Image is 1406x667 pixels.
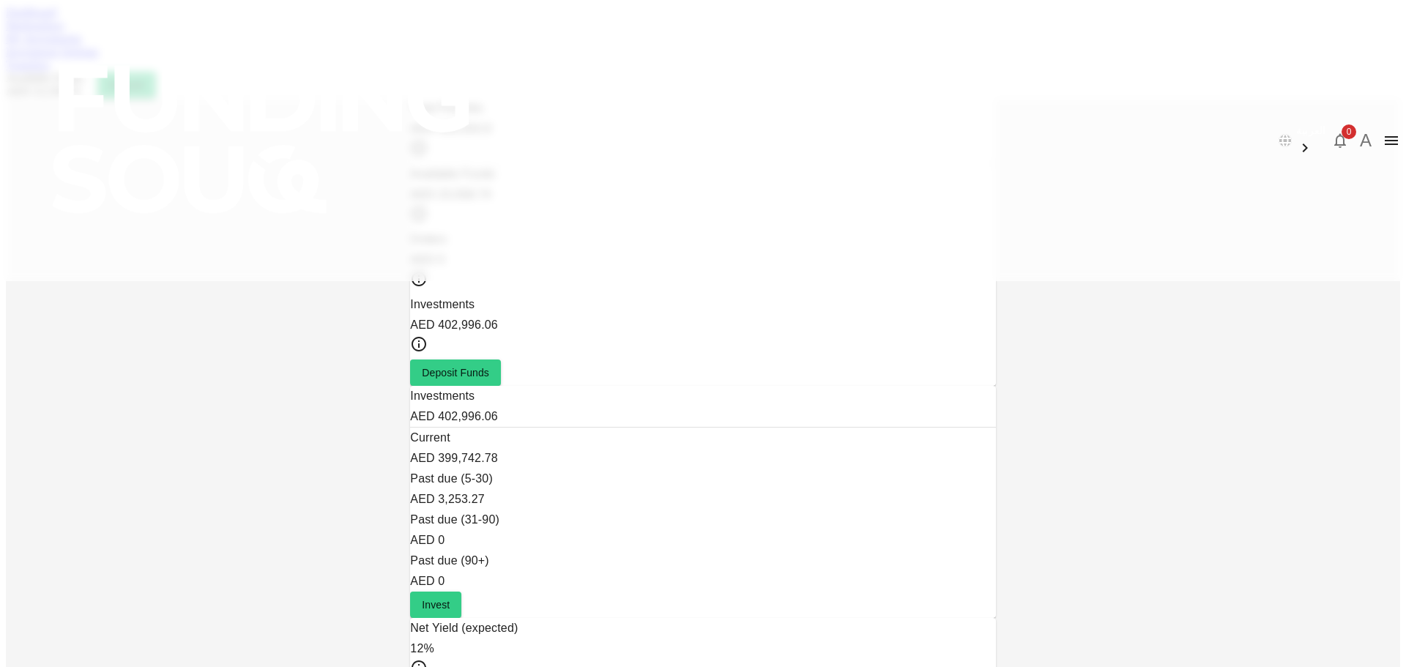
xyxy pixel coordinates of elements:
span: Net Yield (expected) [410,622,518,634]
div: AED 402,996.06 [410,406,995,427]
button: 0 [1325,126,1355,155]
span: Past due (5-30) [410,472,493,485]
div: AED 402,996.06 [410,315,995,335]
button: Deposit Funds [410,359,501,386]
span: Past due (90+) [410,554,489,567]
span: 0 [1342,124,1356,139]
span: Current [410,431,450,444]
div: AED 0 [410,530,995,551]
span: Investments [410,390,475,402]
div: AED 0 [410,571,995,592]
button: A [1355,130,1377,152]
div: AED 399,742.78 [410,448,995,469]
button: Invest [410,592,461,618]
span: العربية [1296,124,1325,136]
span: Past due (31-90) [410,513,499,526]
div: AED 3,253.27 [410,489,995,510]
div: 12% [410,638,995,659]
span: Investments [410,298,475,310]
